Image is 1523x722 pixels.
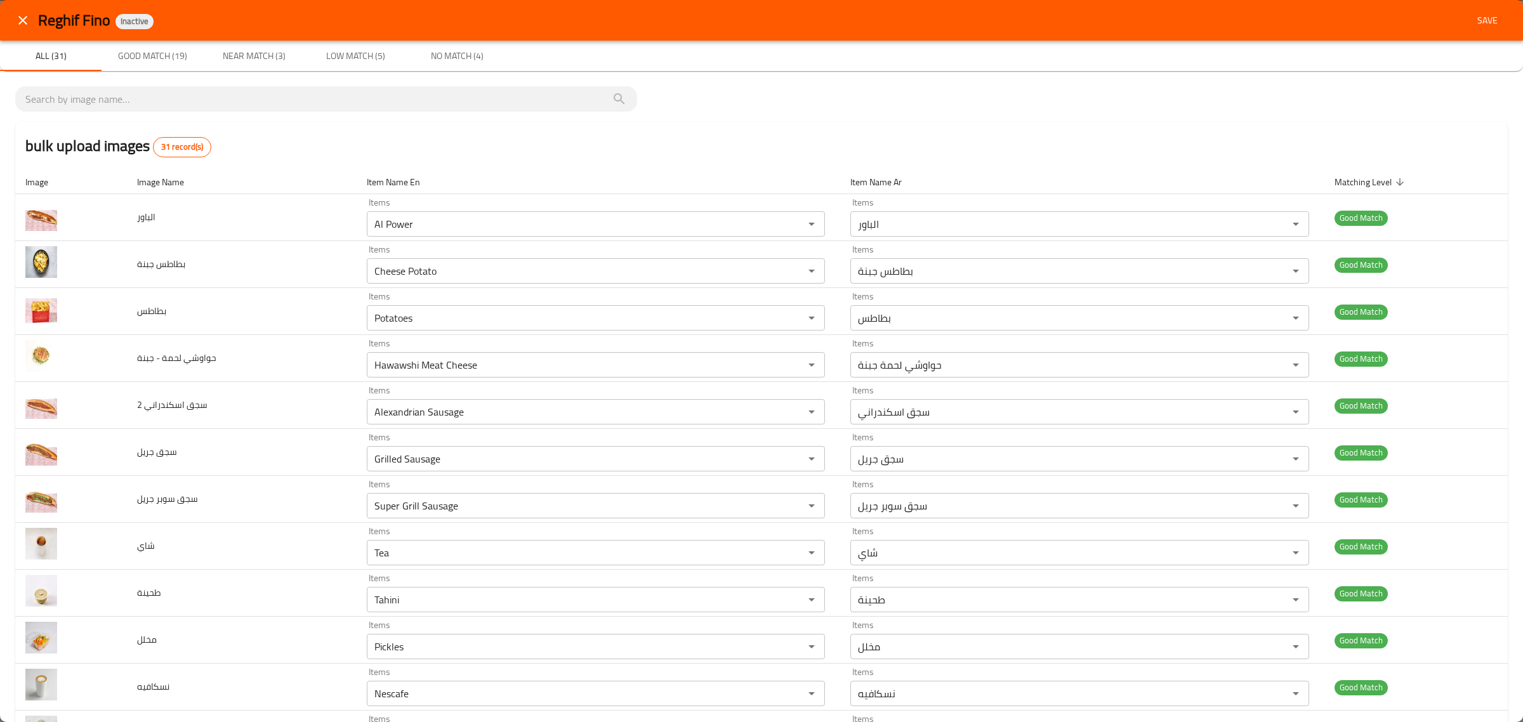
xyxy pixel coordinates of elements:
[137,490,198,507] span: سجق سوبر جريل
[1335,174,1408,190] span: Matching Level
[115,16,154,27] span: Inactive
[1335,586,1388,601] span: Good Match
[137,397,208,413] span: سجق اسكندراني 2
[803,403,821,421] button: Open
[1335,258,1388,272] span: Good Match
[1335,492,1388,507] span: Good Match
[137,256,185,272] span: بطاطس جبنة
[1287,638,1305,655] button: Open
[1335,305,1388,319] span: Good Match
[137,584,161,601] span: طحينة
[25,387,57,419] img: سجق اسكندراني 2
[154,141,211,154] span: 31 record(s)
[803,638,821,655] button: Open
[1287,309,1305,327] button: Open
[1287,450,1305,468] button: Open
[1335,680,1388,695] span: Good Match
[115,14,154,29] div: Inactive
[25,434,57,466] img: سجق جريل
[803,262,821,280] button: Open
[137,209,155,225] span: الباور
[1287,591,1305,608] button: Open
[25,340,57,372] img: حواوشي لحمة - جبنة
[1335,633,1388,648] span: Good Match
[25,199,57,231] img: الباور
[25,481,57,513] img: سجق سوبر جريل
[137,303,166,319] span: بطاطس
[803,309,821,327] button: Open
[312,48,399,64] span: Low Match (5)
[1335,398,1388,413] span: Good Match
[211,48,297,64] span: Near Match (3)
[25,135,211,157] h2: bulk upload images
[25,293,57,325] img: بطاطس
[1287,403,1305,421] button: Open
[840,170,1324,194] th: Item Name Ar
[25,89,627,109] input: search
[8,5,38,36] button: close
[137,678,169,695] span: نسكافيه
[1335,445,1388,460] span: Good Match
[137,174,201,190] span: Image Name
[1335,351,1388,366] span: Good Match
[1287,215,1305,233] button: Open
[357,170,840,194] th: Item Name En
[1335,211,1388,225] span: Good Match
[1287,685,1305,702] button: Open
[803,215,821,233] button: Open
[1287,544,1305,561] button: Open
[15,170,127,194] th: Image
[137,443,177,460] span: سجق جريل
[803,685,821,702] button: Open
[1335,539,1388,554] span: Good Match
[25,528,57,560] img: شاي
[137,537,155,554] span: شاي
[109,48,195,64] span: Good Match (19)
[414,48,500,64] span: No Match (4)
[153,137,211,157] div: Total records count
[137,350,216,366] span: حواوشي لحمة - جبنة
[803,450,821,468] button: Open
[803,497,821,515] button: Open
[803,591,821,608] button: Open
[803,544,821,561] button: Open
[1472,13,1503,29] span: Save
[1287,356,1305,374] button: Open
[1287,497,1305,515] button: Open
[1287,262,1305,280] button: Open
[8,48,94,64] span: All (31)
[803,356,821,374] button: Open
[38,6,110,34] span: Reghif Fino
[25,246,57,278] img: بطاطس جبنة
[1467,9,1508,32] button: Save
[25,575,57,607] img: طحينة
[137,631,157,648] span: مخلل
[25,669,57,700] img: نسكافيه
[25,622,57,653] img: مخلل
